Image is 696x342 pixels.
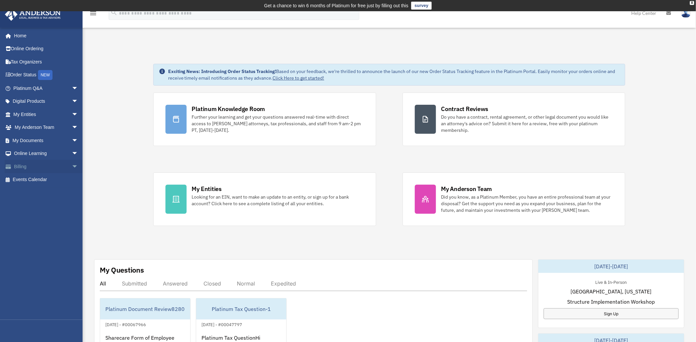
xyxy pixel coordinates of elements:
a: Online Learningarrow_drop_down [5,147,88,160]
div: Answered [163,280,188,287]
span: arrow_drop_down [72,134,85,147]
a: Tax Organizers [5,55,88,68]
a: My Entitiesarrow_drop_down [5,108,88,121]
div: My Questions [100,265,144,275]
div: Further your learning and get your questions answered real-time with direct access to [PERSON_NAM... [192,114,364,133]
div: Platinum Tax Question-1 [196,298,286,320]
div: Platinum Document Review8280 [100,298,190,320]
span: arrow_drop_down [72,147,85,161]
strong: Exciting News: Introducing Order Status Tracking! [168,68,276,74]
div: All [100,280,106,287]
div: My Anderson Team [441,185,492,193]
div: [DATE] - #00067966 [100,321,151,327]
div: My Entities [192,185,222,193]
span: arrow_drop_down [72,108,85,121]
div: Platinum Knowledge Room [192,105,265,113]
div: Contract Reviews [441,105,489,113]
a: Events Calendar [5,173,88,186]
a: Home [5,29,85,42]
span: arrow_drop_down [72,82,85,95]
img: User Pic [681,8,691,18]
a: My Entities Looking for an EIN, want to make an update to an entity, or sign up for a bank accoun... [153,172,376,226]
span: arrow_drop_down [72,121,85,134]
a: Sign Up [544,308,679,319]
div: Get a chance to win 6 months of Platinum for free just by filling out this [264,2,409,10]
div: Closed [203,280,221,287]
div: Expedited [271,280,296,287]
div: Based on your feedback, we're thrilled to announce the launch of our new Order Status Tracking fe... [168,68,620,81]
a: Digital Productsarrow_drop_down [5,95,88,108]
a: Order StatusNEW [5,68,88,82]
span: Structure Implementation Workshop [568,298,655,306]
div: Did you know, as a Platinum Member, you have an entire professional team at your disposal? Get th... [441,194,613,213]
a: Online Ordering [5,42,88,56]
a: My Documentsarrow_drop_down [5,134,88,147]
div: Live & In-Person [590,278,632,285]
div: [DATE] - #00047797 [196,321,247,327]
div: Looking for an EIN, want to make an update to an entity, or sign up for a bank account? Click her... [192,194,364,207]
a: Platinum Knowledge Room Further your learning and get your questions answered real-time with dire... [153,93,376,146]
div: Do you have a contract, rental agreement, or other legal document you would like an attorney's ad... [441,114,613,133]
div: Normal [237,280,255,287]
span: arrow_drop_down [72,95,85,108]
div: close [690,1,694,5]
a: Platinum Q&Aarrow_drop_down [5,82,88,95]
span: arrow_drop_down [72,160,85,173]
img: Anderson Advisors Platinum Portal [3,8,63,21]
a: survey [411,2,432,10]
div: [DATE]-[DATE] [538,260,684,273]
div: Submitted [122,280,147,287]
a: Contract Reviews Do you have a contract, rental agreement, or other legal document you would like... [403,93,626,146]
div: NEW [38,70,53,80]
i: menu [89,9,97,17]
a: menu [89,12,97,17]
a: My Anderson Teamarrow_drop_down [5,121,88,134]
a: Billingarrow_drop_down [5,160,88,173]
a: Click Here to get started! [273,75,324,81]
span: [GEOGRAPHIC_DATA], [US_STATE] [571,287,652,295]
a: My Anderson Team Did you know, as a Platinum Member, you have an entire professional team at your... [403,172,626,226]
i: search [110,9,118,16]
